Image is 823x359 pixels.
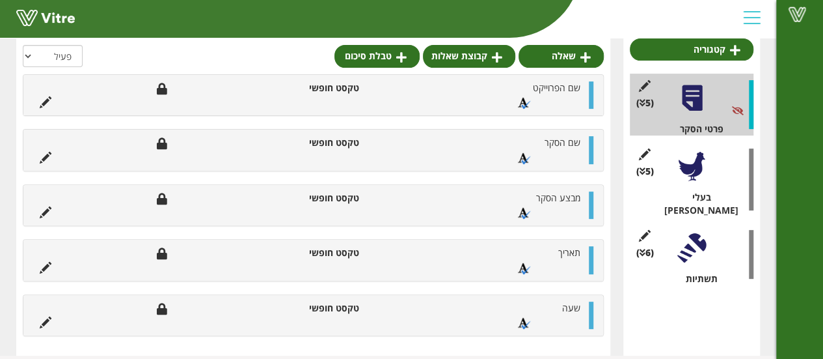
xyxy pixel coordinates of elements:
[519,45,604,67] a: שאלה
[640,122,753,136] div: פרטי הסקר
[630,38,753,61] a: קטגוריה
[545,136,580,149] span: שם הסקר
[282,136,366,149] li: טקסט חופשי
[636,165,654,178] span: (5 )
[636,246,654,259] span: (6 )
[558,246,580,259] span: תאריך
[282,192,366,205] li: טקסט חופשי
[536,192,580,204] span: מבצע הסקר
[282,81,366,94] li: טקסט חופשי
[640,272,753,285] div: תשתיות
[282,246,366,259] li: טקסט חופשי
[282,302,366,315] li: טקסט חופשי
[533,81,580,94] span: שם הפרוייקט
[334,45,420,67] a: טבלת סיכום
[640,191,753,217] div: בעלי [PERSON_NAME]
[423,45,515,67] a: קבוצת שאלות
[562,302,580,314] span: שעה
[636,96,654,109] span: (5 )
